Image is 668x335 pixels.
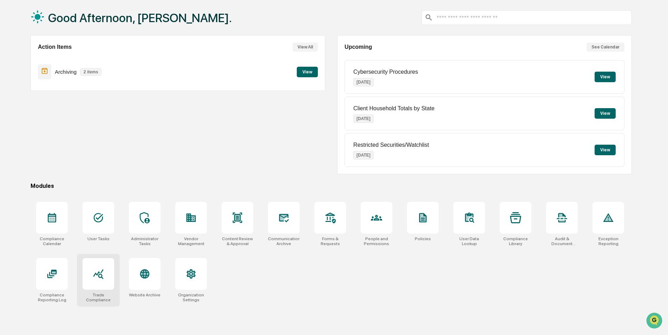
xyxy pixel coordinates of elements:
[31,183,632,189] div: Modules
[353,142,429,148] p: Restricted Securities/Watchlist
[353,69,418,75] p: Cybersecurity Procedures
[24,61,89,66] div: We're available if you need us!
[453,236,485,246] div: User Data Lookup
[646,312,664,331] iframe: Open customer support
[353,78,374,86] p: [DATE]
[50,119,85,124] a: Powered byPylon
[14,88,45,96] span: Preclearance
[7,54,20,66] img: 1746055101610-c473b297-6a78-478c-a979-82029cc54cd1
[24,54,115,61] div: Start new chat
[297,68,318,75] a: View
[36,293,68,302] div: Compliance Reporting Log
[345,44,372,50] h2: Upcoming
[7,89,13,95] div: 🖐️
[415,236,431,241] div: Policies
[129,236,161,246] div: Administrator Tasks
[353,151,374,159] p: [DATE]
[48,11,232,25] h1: Good Afternoon, [PERSON_NAME].
[595,108,616,119] button: View
[500,236,531,246] div: Compliance Library
[48,86,90,98] a: 🗄️Attestations
[268,236,300,246] div: Communications Archive
[7,103,13,108] div: 🔎
[51,89,57,95] div: 🗄️
[592,236,624,246] div: Exception Reporting
[297,67,318,77] button: View
[587,42,624,52] button: See Calendar
[595,145,616,155] button: View
[129,293,161,297] div: Website Archive
[119,56,128,64] button: Start new chat
[222,236,253,246] div: Content Review & Approval
[70,119,85,124] span: Pylon
[175,293,207,302] div: Organization Settings
[55,69,77,75] p: Archiving
[80,68,101,76] p: 2 items
[546,236,578,246] div: Audit & Document Logs
[4,99,47,112] a: 🔎Data Lookup
[595,72,616,82] button: View
[314,236,346,246] div: Forms & Requests
[36,236,68,246] div: Compliance Calendar
[38,44,72,50] h2: Action Items
[293,42,318,52] button: View All
[175,236,207,246] div: Vendor Management
[353,105,434,112] p: Client Household Totals by State
[87,236,110,241] div: User Tasks
[7,15,128,26] p: How can we help?
[83,293,114,302] div: Trade Compliance
[361,236,392,246] div: People and Permissions
[58,88,87,96] span: Attestations
[4,86,48,98] a: 🖐️Preclearance
[14,102,44,109] span: Data Lookup
[353,114,374,123] p: [DATE]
